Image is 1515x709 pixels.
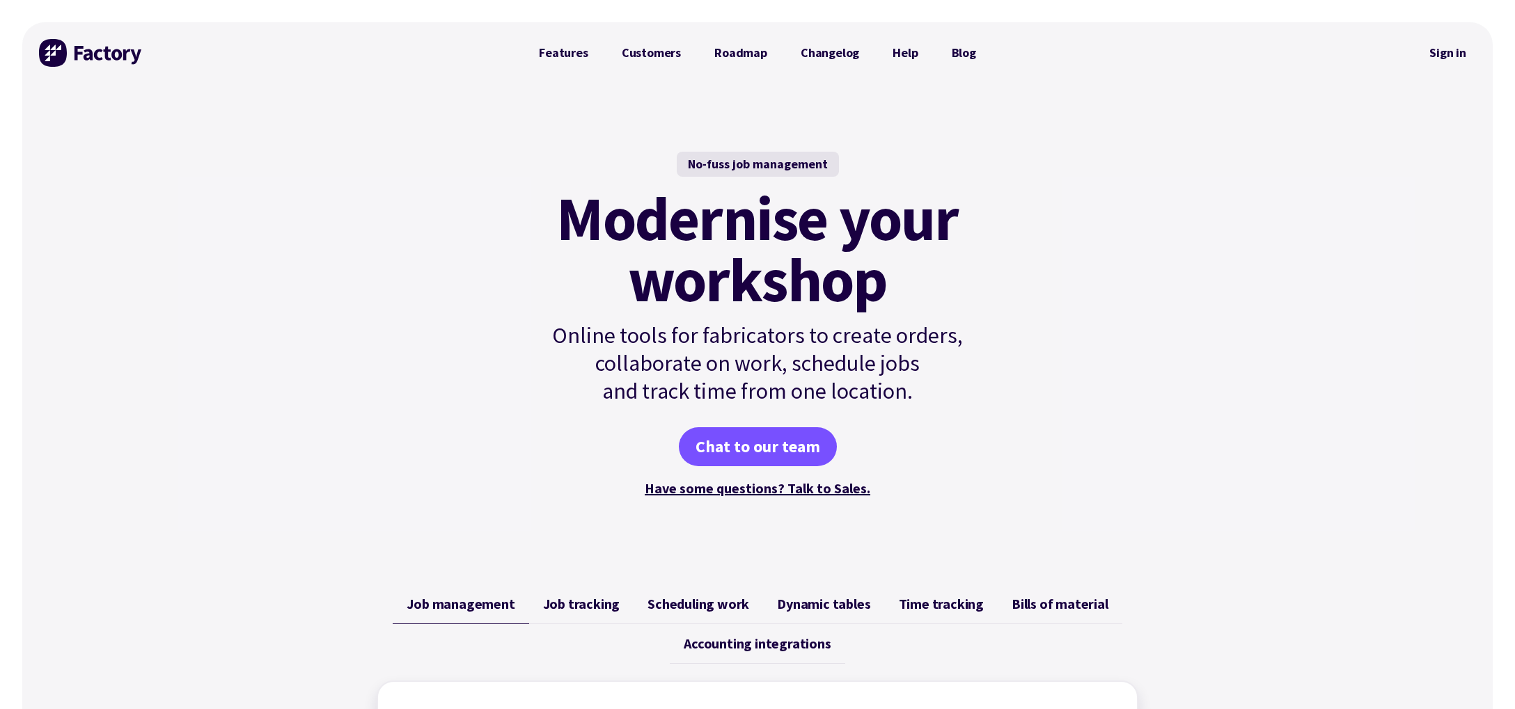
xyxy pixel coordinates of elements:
[777,596,870,612] span: Dynamic tables
[522,321,993,405] p: Online tools for fabricators to create orders, collaborate on work, schedule jobs and track time ...
[605,39,698,67] a: Customers
[876,39,934,67] a: Help
[684,635,831,652] span: Accounting integrations
[899,596,984,612] span: Time tracking
[1012,596,1108,612] span: Bills of material
[679,427,837,466] a: Chat to our team
[1420,37,1476,69] a: Sign in
[522,39,605,67] a: Features
[935,39,993,67] a: Blog
[698,39,784,67] a: Roadmap
[677,152,839,177] div: No-fuss job management
[543,596,620,612] span: Job tracking
[645,479,870,497] a: Have some questions? Talk to Sales.
[556,188,958,310] mark: Modernise your workshop
[647,596,749,612] span: Scheduling work
[784,39,876,67] a: Changelog
[1420,37,1476,69] nav: Secondary Navigation
[522,39,993,67] nav: Primary Navigation
[407,596,515,612] span: Job management
[39,39,143,67] img: Factory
